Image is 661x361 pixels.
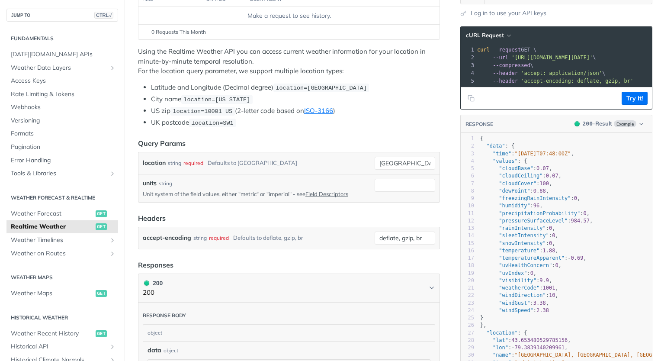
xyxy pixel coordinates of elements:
span: 0 [583,210,586,216]
span: : , [480,180,552,187]
div: Headers [138,213,166,223]
div: required [209,232,229,244]
span: : , [480,292,558,298]
span: '[URL][DOMAIN_NAME][DATE]' [511,55,593,61]
div: 16 [461,247,474,255]
a: Historical APIShow subpages for Historical API [6,340,118,353]
span: \ [477,70,605,76]
a: Weather TimelinesShow subpages for Weather Timelines [6,234,118,247]
span: "temperature" [499,248,539,254]
span: 100 [539,180,549,187]
div: 11 [461,210,474,217]
a: Weather Mapsget [6,287,118,300]
span: Tools & Libraries [11,169,107,178]
span: 0.88 [533,188,546,194]
label: accept-encoding [143,232,191,244]
span: : , [480,270,536,276]
span: Formats [11,129,116,138]
span: --request [493,47,521,53]
a: Realtime Weatherget [6,220,118,233]
div: 4 [461,69,475,77]
li: Latitude and Longitude (Decimal degree) [151,83,440,93]
span: : , [480,203,543,209]
div: 8 [461,187,474,195]
div: 22 [461,292,474,299]
div: 18 [461,262,474,269]
button: RESPONSE [465,120,494,129]
div: 13 [461,225,474,232]
button: Copy to clipboard [465,92,477,105]
span: Versioning [11,116,116,125]
span: : , [480,300,549,306]
div: 15 [461,240,474,247]
span: "lon" [493,345,508,351]
a: Rate Limiting & Tokens [6,88,118,101]
span: "windSpeed" [499,307,533,313]
button: 200 200200 [143,278,435,298]
span: Pagination [11,143,116,151]
span: : , [480,232,558,239]
div: required [183,157,203,169]
div: 27 [461,329,474,337]
span: --url [493,55,508,61]
span: location=10001 US [173,108,232,115]
span: 3.38 [533,300,546,306]
span: : , [480,151,574,157]
p: Using the Realtime Weather API you can access current weather information for your location in mi... [138,47,440,76]
button: JUMP TOCTRL-/ [6,9,118,22]
span: "temperatureApparent" [499,255,565,261]
span: "time" [493,151,511,157]
div: 12 [461,217,474,225]
span: "location" [486,330,517,336]
span: "windDirection" [499,292,545,298]
a: Field Descriptors [305,190,348,197]
button: Show subpages for Weather Data Layers [109,64,116,71]
span: 0.69 [571,255,584,261]
span: "dewPoint" [499,188,530,194]
span: "cloudBase" [499,165,533,171]
span: 'accept: application/json' [521,70,602,76]
span: : , [480,165,552,171]
div: 19 [461,270,474,277]
span: 0 [530,270,533,276]
span: "windGust" [499,300,530,306]
div: 26 [461,322,474,329]
span: location=[US_STATE] [183,97,250,103]
span: } [480,315,483,321]
span: : , [480,255,587,261]
span: : , [480,337,571,343]
div: 2 [461,54,475,61]
a: Weather Recent Historyget [6,327,118,340]
div: object [164,347,178,355]
h2: Weather Maps [6,274,118,281]
div: Responses [138,260,173,270]
span: : , [480,195,580,201]
span: : , [480,345,568,351]
span: Access Keys [11,77,116,85]
span: : , [480,225,555,231]
div: Response body [143,312,186,319]
span: \ [477,62,533,68]
div: 23 [461,300,474,307]
div: 29 [461,344,474,351]
span: "freezingRainIntensity" [499,195,571,201]
span: "precipitationProbability" [499,210,580,216]
span: : , [480,277,552,284]
div: string [159,180,172,187]
span: "visibility" [499,277,536,284]
span: 0 [574,195,577,201]
span: Example [614,120,636,127]
span: get [96,223,107,230]
span: - [511,345,514,351]
div: Query Params [138,138,186,148]
h2: Historical Weather [6,314,118,322]
span: 0 [552,232,555,239]
span: Error Handling [11,156,116,165]
button: Show subpages for Weather Timelines [109,237,116,244]
span: 79.3839340209961 [515,345,565,351]
a: ISO-3166 [304,106,333,115]
li: UK postcode [151,118,440,128]
span: 43.653480529785156 [511,337,568,343]
span: Realtime Weather [11,222,93,231]
span: [DATE][DOMAIN_NAME] APIs [11,50,116,59]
